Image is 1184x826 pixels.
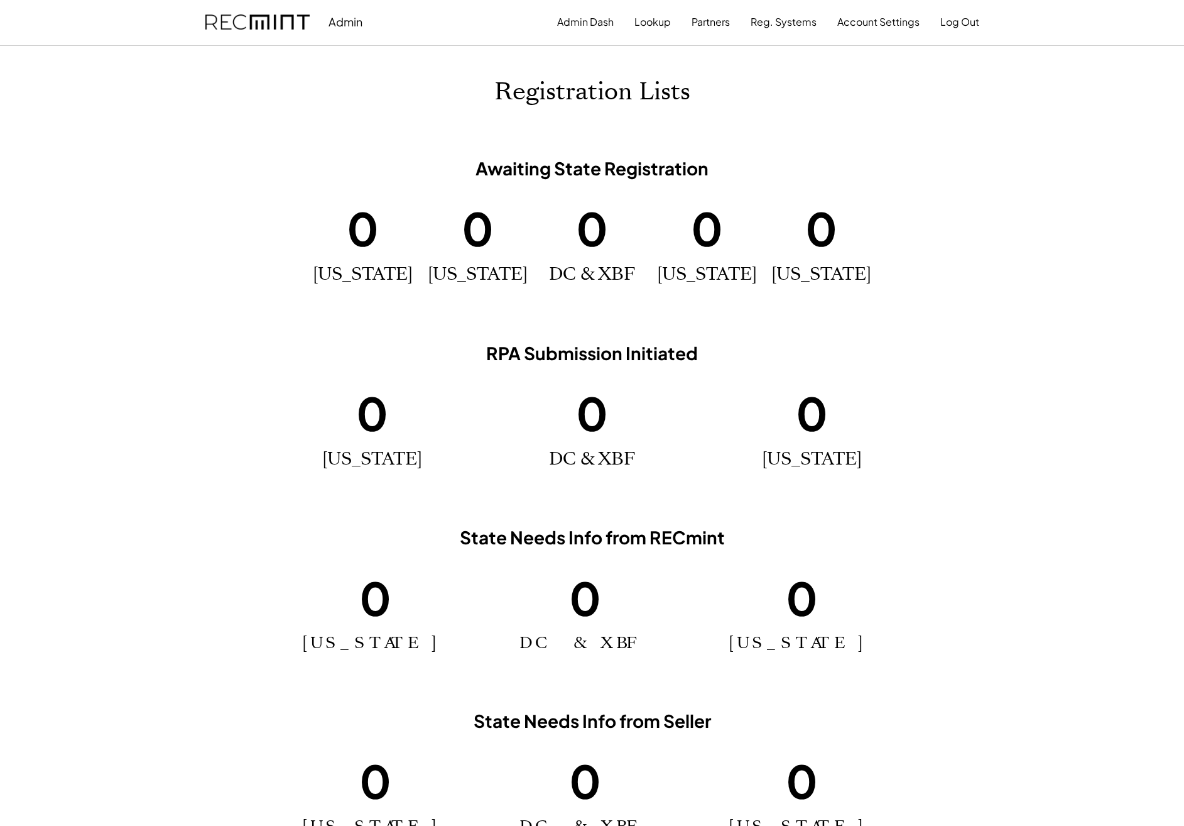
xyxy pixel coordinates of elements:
h3: Awaiting State Registration [310,157,875,180]
h1: 0 [576,199,608,258]
h1: 0 [359,751,391,810]
h2: [US_STATE] [302,633,448,653]
h3: State Needs Info from RECmint [310,526,875,549]
h1: 0 [462,199,494,258]
h2: [US_STATE] [771,264,871,285]
h2: [US_STATE] [313,264,413,285]
h1: 0 [359,568,391,627]
h2: [US_STATE] [762,449,862,470]
h1: 0 [576,383,608,443]
button: Account Settings [837,9,920,35]
button: Log Out [940,9,979,35]
h2: [US_STATE] [322,449,422,470]
h1: 0 [569,568,601,627]
h1: 0 [796,383,828,443]
h2: DC & XBF [549,264,635,285]
h1: 0 [786,751,818,810]
h1: 0 [691,199,723,258]
img: recmint-logotype%403x.png [205,14,310,30]
button: Partners [692,9,730,35]
h1: 0 [569,751,601,810]
h2: [US_STATE] [729,633,875,653]
h1: 0 [347,199,379,258]
div: Admin [329,14,362,29]
h3: RPA Submission Initiated [310,342,875,365]
h3: State Needs Info from Seller [310,710,875,732]
h2: DC & XBF [519,633,650,653]
h2: [US_STATE] [657,264,757,285]
button: Lookup [634,9,671,35]
h1: 0 [356,383,388,443]
h1: 0 [805,199,837,258]
h2: [US_STATE] [428,264,528,285]
h1: Registration Lists [494,77,690,107]
h2: DC & XBF [549,449,635,470]
button: Admin Dash [557,9,614,35]
h1: 0 [786,568,818,627]
button: Reg. Systems [751,9,817,35]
